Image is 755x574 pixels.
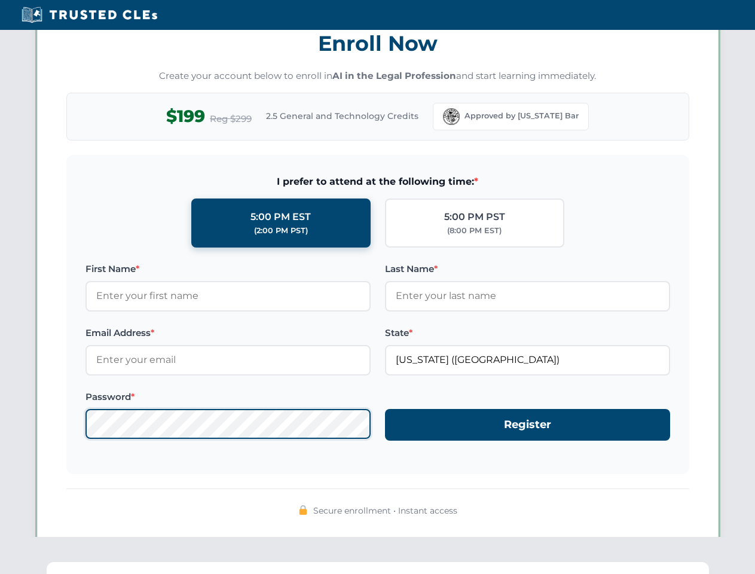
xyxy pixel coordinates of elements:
[385,326,670,340] label: State
[85,326,371,340] label: Email Address
[332,70,456,81] strong: AI in the Legal Profession
[298,505,308,515] img: 🔒
[447,225,502,237] div: (8:00 PM EST)
[85,262,371,276] label: First Name
[443,108,460,125] img: Florida Bar
[18,6,161,24] img: Trusted CLEs
[313,504,457,517] span: Secure enrollment • Instant access
[266,109,418,123] span: 2.5 General and Technology Credits
[385,345,670,375] input: Florida (FL)
[85,174,670,190] span: I prefer to attend at the following time:
[444,209,505,225] div: 5:00 PM PST
[254,225,308,237] div: (2:00 PM PST)
[250,209,311,225] div: 5:00 PM EST
[385,409,670,441] button: Register
[85,281,371,311] input: Enter your first name
[66,25,689,62] h3: Enroll Now
[85,390,371,404] label: Password
[385,262,670,276] label: Last Name
[166,103,205,130] span: $199
[385,281,670,311] input: Enter your last name
[210,112,252,126] span: Reg $299
[464,110,579,122] span: Approved by [US_STATE] Bar
[85,345,371,375] input: Enter your email
[66,69,689,83] p: Create your account below to enroll in and start learning immediately.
